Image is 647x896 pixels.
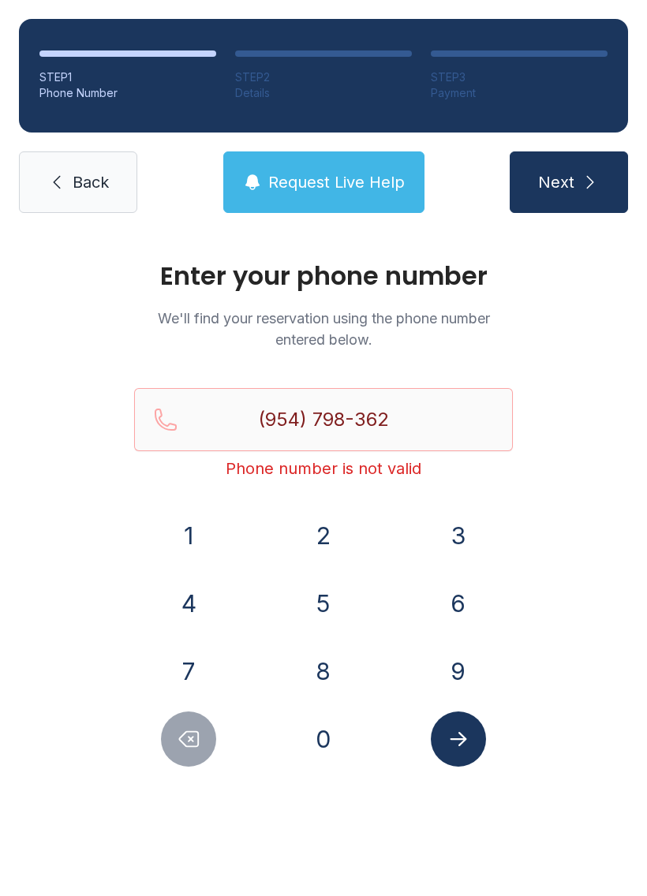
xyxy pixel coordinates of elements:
div: STEP 1 [39,69,216,85]
button: 1 [161,508,216,563]
button: 3 [431,508,486,563]
button: 7 [161,644,216,699]
div: STEP 3 [431,69,608,85]
button: 0 [296,711,351,767]
button: 8 [296,644,351,699]
h1: Enter your phone number [134,263,513,289]
span: Back [73,171,109,193]
div: Payment [431,85,608,101]
button: 2 [296,508,351,563]
button: 9 [431,644,486,699]
span: Next [538,171,574,193]
div: Details [235,85,412,101]
button: 6 [431,576,486,631]
button: Submit lookup form [431,711,486,767]
button: 5 [296,576,351,631]
div: Phone number is not valid [134,457,513,480]
input: Reservation phone number [134,388,513,451]
div: Phone Number [39,85,216,101]
button: 4 [161,576,216,631]
span: Request Live Help [268,171,405,193]
button: Delete number [161,711,216,767]
p: We'll find your reservation using the phone number entered below. [134,308,513,350]
div: STEP 2 [235,69,412,85]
